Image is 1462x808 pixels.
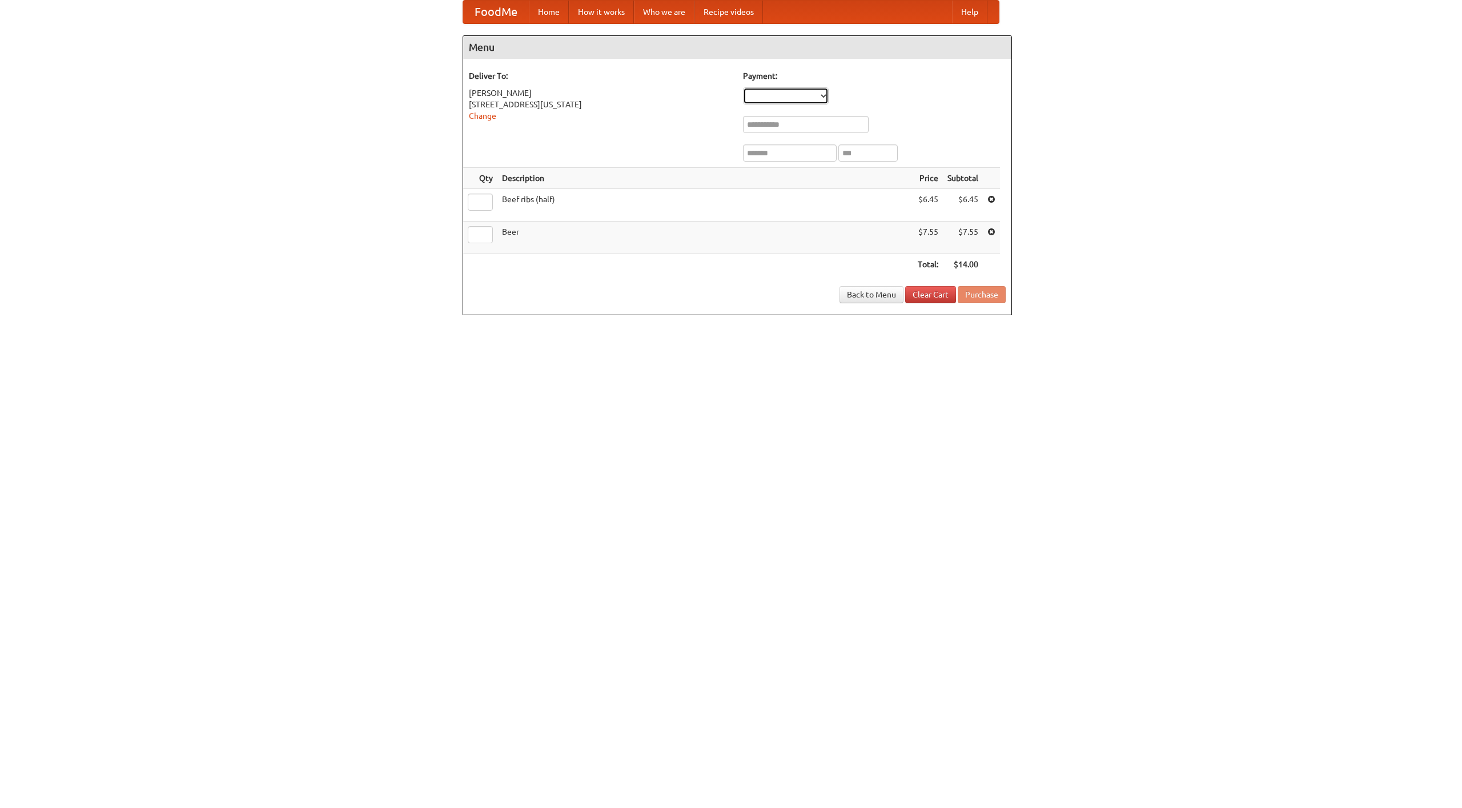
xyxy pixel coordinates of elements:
[943,168,983,189] th: Subtotal
[463,1,529,23] a: FoodMe
[469,111,496,120] a: Change
[943,254,983,275] th: $14.00
[958,286,1006,303] button: Purchase
[497,168,913,189] th: Description
[952,1,987,23] a: Help
[913,222,943,254] td: $7.55
[943,189,983,222] td: $6.45
[463,168,497,189] th: Qty
[694,1,763,23] a: Recipe videos
[743,70,1006,82] h5: Payment:
[943,222,983,254] td: $7.55
[913,189,943,222] td: $6.45
[913,254,943,275] th: Total:
[469,70,732,82] h5: Deliver To:
[634,1,694,23] a: Who we are
[497,189,913,222] td: Beef ribs (half)
[905,286,956,303] a: Clear Cart
[497,222,913,254] td: Beer
[840,286,903,303] a: Back to Menu
[569,1,634,23] a: How it works
[529,1,569,23] a: Home
[463,36,1011,59] h4: Menu
[469,99,732,110] div: [STREET_ADDRESS][US_STATE]
[469,87,732,99] div: [PERSON_NAME]
[913,168,943,189] th: Price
